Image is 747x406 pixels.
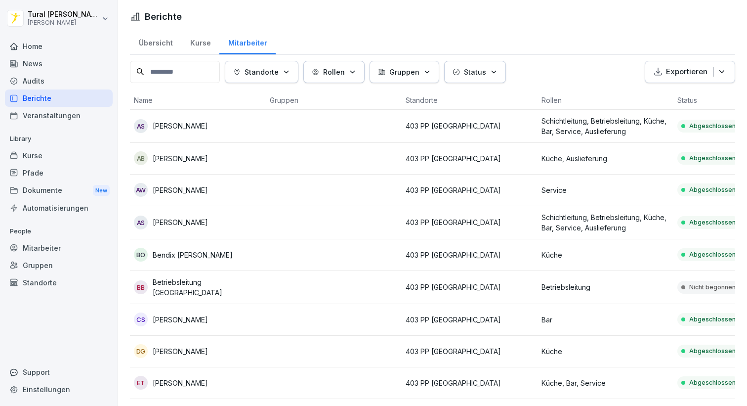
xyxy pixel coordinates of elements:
[153,315,208,325] p: [PERSON_NAME]
[153,185,208,195] p: [PERSON_NAME]
[5,90,113,107] a: Berichte
[5,224,113,239] p: People
[689,347,736,356] p: Abgeschlossen
[541,378,669,388] p: Küche, Bar, Service
[219,29,276,54] a: Mitarbeiter
[402,91,538,110] th: Standorte
[406,217,534,227] p: 403 PP [GEOGRAPHIC_DATA]
[406,378,534,388] p: 403 PP [GEOGRAPHIC_DATA]
[645,61,735,83] button: Exportieren
[145,10,182,23] h1: Berichte
[5,381,113,398] a: Einstellungen
[689,122,736,131] p: Abgeschlossen
[406,315,534,325] p: 403 PP [GEOGRAPHIC_DATA]
[134,280,148,294] div: BB
[689,283,736,292] p: Nicht begonnen
[153,378,208,388] p: [PERSON_NAME]
[225,61,298,83] button: Standorte
[5,181,113,200] div: Dokumente
[541,116,669,136] p: Schichtleitung, Betriebsleitung, Küche, Bar, Service, Auslieferung
[666,66,707,78] p: Exportieren
[406,185,534,195] p: 403 PP [GEOGRAPHIC_DATA]
[28,10,100,19] p: Tural [PERSON_NAME]
[541,212,669,233] p: Schichtleitung, Betriebsleitung, Küche, Bar, Service, Auslieferung
[464,67,486,77] p: Status
[93,185,110,196] div: New
[541,315,669,325] p: Bar
[406,282,534,292] p: 403 PP [GEOGRAPHIC_DATA]
[5,239,113,257] a: Mitarbeiter
[538,91,673,110] th: Rollen
[5,274,113,291] a: Standorte
[130,29,181,54] a: Übersicht
[5,257,113,274] a: Gruppen
[541,346,669,357] p: Küche
[153,277,262,298] p: Betriebsleitung [GEOGRAPHIC_DATA]
[153,153,208,164] p: [PERSON_NAME]
[134,344,148,358] div: DG
[323,67,345,77] p: Rollen
[134,216,148,229] div: AS
[5,131,113,147] p: Library
[153,346,208,357] p: [PERSON_NAME]
[541,185,669,195] p: Service
[689,185,736,194] p: Abgeschlossen
[134,376,148,390] div: ET
[689,154,736,163] p: Abgeschlossen
[5,363,113,381] div: Support
[689,218,736,227] p: Abgeschlossen
[134,183,148,197] div: AW
[134,248,148,262] div: BO
[370,61,439,83] button: Gruppen
[134,119,148,133] div: AS
[5,107,113,124] a: Veranstaltungen
[130,91,266,110] th: Name
[689,378,736,387] p: Abgeschlossen
[5,164,113,181] a: Pfade
[5,181,113,200] a: DokumenteNew
[134,313,148,326] div: CS
[5,147,113,164] a: Kurse
[541,250,669,260] p: Küche
[406,250,534,260] p: 403 PP [GEOGRAPHIC_DATA]
[245,67,279,77] p: Standorte
[134,151,148,165] div: AB
[153,250,233,260] p: Bendix [PERSON_NAME]
[406,346,534,357] p: 403 PP [GEOGRAPHIC_DATA]
[28,19,100,26] p: [PERSON_NAME]
[406,153,534,164] p: 403 PP [GEOGRAPHIC_DATA]
[541,153,669,164] p: Küche, Auslieferung
[689,315,736,324] p: Abgeschlossen
[444,61,506,83] button: Status
[181,29,219,54] a: Kurse
[406,121,534,131] p: 403 PP [GEOGRAPHIC_DATA]
[541,282,669,292] p: Betriebsleitung
[5,199,113,217] a: Automatisierungen
[689,250,736,259] p: Abgeschlossen
[153,121,208,131] p: [PERSON_NAME]
[266,91,402,110] th: Gruppen
[5,38,113,55] a: Home
[5,55,113,72] a: News
[5,72,113,90] a: Audits
[303,61,365,83] button: Rollen
[389,67,419,77] p: Gruppen
[153,217,208,227] p: [PERSON_NAME]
